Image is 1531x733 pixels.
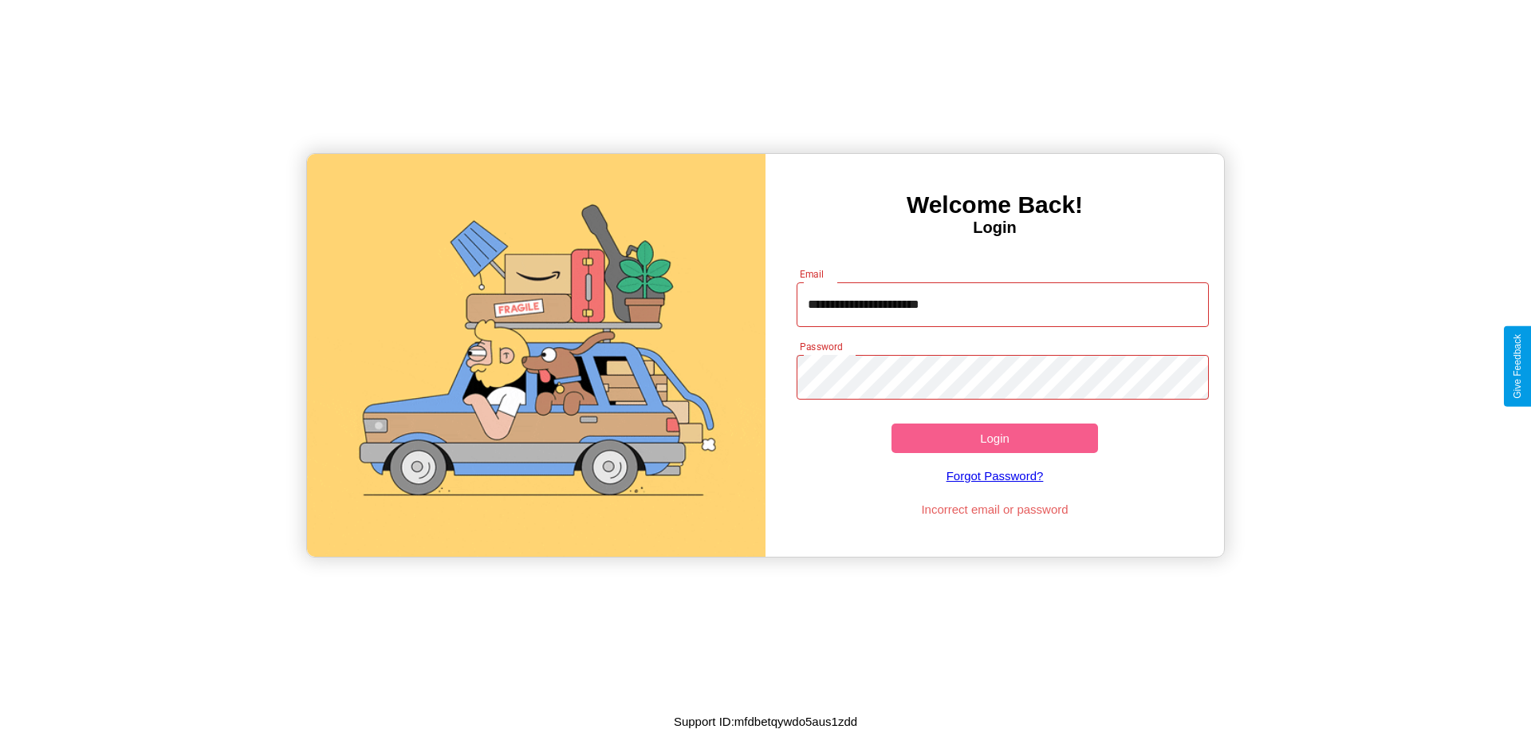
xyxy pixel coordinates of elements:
[891,424,1098,453] button: Login
[307,154,765,557] img: gif
[674,711,857,732] p: Support ID: mfdbetqywdo5aus1zdd
[789,453,1202,499] a: Forgot Password?
[800,340,842,353] label: Password
[765,219,1224,237] h4: Login
[765,191,1224,219] h3: Welcome Back!
[800,267,825,281] label: Email
[789,499,1202,520] p: Incorrect email or password
[1512,334,1523,399] div: Give Feedback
